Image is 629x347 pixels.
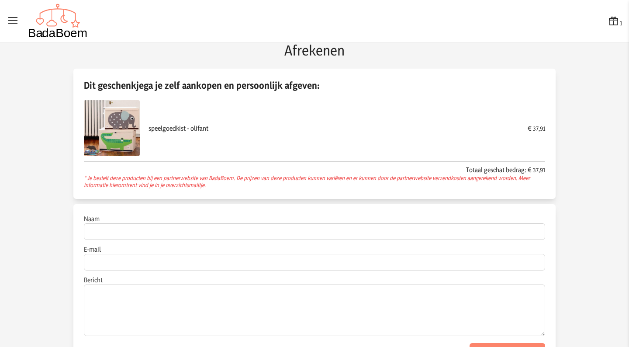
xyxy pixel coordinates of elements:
button: 1 [608,15,622,28]
img: Badaboem [28,3,88,38]
div: € 37,91 [528,124,545,133]
img: speelgoedkist - olifant [84,100,140,156]
label: Naam [84,215,545,223]
p: * Je bestelt deze producten bij een partnerwebsite van BadaBoem. De prijzen van deze producten ku... [84,174,545,188]
label: Bericht [84,276,545,285]
h2: Afrekenen [63,42,566,58]
h4: Totaal geschat bedrag: € 37,91 [84,165,545,174]
div: speelgoedkist - olifant [149,124,519,133]
h3: Dit geschenkje ga je zelf aankopen en persoonlijk afgeven: [84,79,545,91]
label: E-mail [84,245,545,254]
